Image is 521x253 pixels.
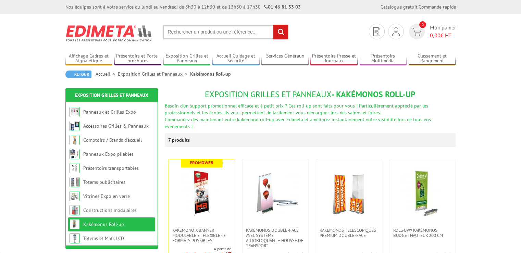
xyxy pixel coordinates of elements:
img: Roll-Up® Kakémonos Budget Hauteur 200 cm [399,169,447,217]
img: Totems publicitaires [70,177,80,187]
img: Kakémonos télescopiques Premium double-face [325,169,373,217]
span: Roll-Up® Kakémonos Budget Hauteur 200 cm [393,228,452,238]
div: Commandez dès maintenant votre kakémono roll-up avec Edimeta et améliorez instantanément votre vi... [165,116,456,130]
a: Accessoires Grilles & Panneaux [83,123,149,129]
a: Totems publicitaires [83,179,125,185]
a: Roll-Up® Kakémonos Budget Hauteur 200 cm [390,228,456,238]
a: Exposition Grilles et Panneaux [163,53,211,64]
span: Exposition Grilles et Panneaux [205,89,332,100]
span: € HT [430,31,456,39]
a: Panneaux et Grilles Expo [83,109,136,115]
p: 7 produits [168,133,194,147]
img: Panneaux et Grilles Expo [70,107,80,117]
a: Présentoirs Presse et Journaux [310,53,358,64]
img: devis rapide [412,28,422,36]
a: Affichage Cadres et Signalétique [65,53,113,64]
div: Besoin d'un support promotionnel efficace et à petit prix ? Ces roll-up sont faits pour vous ! Pa... [165,102,456,116]
h1: - Kakémonos Roll-up [165,90,456,99]
a: Classement et Rangement [409,53,456,64]
a: kakémonos double-face avec système autobloquant + housse de transport [243,228,308,248]
a: Présentoirs transportables [83,165,139,171]
img: Totems et Mâts LCD [70,233,80,243]
img: Présentoirs transportables [70,163,80,173]
img: Accessoires Grilles & Panneaux [70,121,80,131]
a: Kakémonos télescopiques Premium double-face [316,228,382,238]
a: Exposition Grilles et Panneaux [75,92,148,98]
a: Kakemono X Banner modulable et flexible - 3 formats possibles [169,228,235,243]
a: Constructions modulaires [83,207,137,213]
span: Mon panier [430,24,456,39]
input: Rechercher un produit ou une référence... [163,25,288,39]
img: Panneaux Expo pliables [70,149,80,159]
span: 0 [419,21,426,28]
a: Présentoirs et Porte-brochures [114,53,162,64]
a: Exposition Grilles et Panneaux [118,71,190,77]
img: Edimeta [65,21,153,46]
span: Kakémonos télescopiques Premium double-face [320,228,379,238]
a: Commande rapide [419,4,456,10]
li: Kakémonos Roll-up [190,71,231,77]
span: 0,00 [430,32,441,39]
span: A partir de [169,246,231,252]
input: rechercher [273,25,288,39]
a: Totems et Mâts LCD [83,235,124,241]
img: Vitrines Expo en verre [70,191,80,201]
a: Catalogue gratuit [381,4,418,10]
div: Nos équipes sont à votre service du lundi au vendredi de 8h30 à 12h30 et de 13h30 à 17h30 [65,3,301,10]
a: Vitrines Expo en verre [83,193,130,199]
a: Présentoirs Multimédia [360,53,407,64]
a: Panneaux Expo pliables [83,151,134,157]
img: kakémonos double-face avec système autobloquant + housse de transport [251,169,299,217]
a: Kakémonos Roll-up [83,221,124,227]
a: Retour [65,71,91,78]
strong: 01 46 81 33 03 [264,4,301,10]
a: devis rapide 0 Mon panier 0,00€ HT [407,24,456,39]
img: devis rapide [392,27,400,36]
a: Services Généraux [261,53,309,64]
span: kakémonos double-face avec système autobloquant + housse de transport [246,228,305,248]
img: Constructions modulaires [70,205,80,215]
a: Accueil Guidage et Sécurité [212,53,260,64]
img: Kakemono X Banner modulable et flexible - 3 formats possibles [178,169,226,217]
img: Kakémonos Roll-up [70,219,80,229]
div: | [381,3,456,10]
img: Comptoirs / Stands d'accueil [70,135,80,145]
a: Accueil [96,71,118,77]
span: Kakemono X Banner modulable et flexible - 3 formats possibles [172,228,231,243]
b: Promoweb [190,160,213,166]
img: devis rapide [373,27,380,36]
a: Comptoirs / Stands d'accueil [83,137,142,143]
